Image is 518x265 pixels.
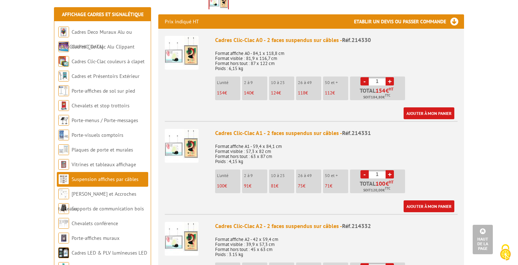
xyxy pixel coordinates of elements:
a: Cadres Deco Muraux Alu ou [GEOGRAPHIC_DATA] [58,29,132,50]
img: Porte-visuels comptoirs [58,130,69,140]
p: Total [352,181,405,193]
a: + [386,170,394,178]
span: 100 [217,183,224,189]
span: 140 [244,90,251,96]
a: - [360,170,369,178]
span: Réf.214331 [342,129,371,136]
p: € [271,90,294,96]
img: Porte-menus / Porte-messages [58,115,69,126]
a: Ajouter à mon panier [404,107,454,119]
p: € [298,90,321,96]
p: 10 à 25 [271,173,294,178]
img: Porte-affiches de sol sur pied [58,85,69,96]
a: Cadres Clic-Clac Alu Clippant [72,43,135,50]
img: Cadres Clic-Clac A1 - 2 faces suspendus sur câbles [165,129,199,163]
img: Cadres et Présentoirs Extérieur [58,71,69,82]
p: Format affiche A2 - 42 x 59,4 cm Format visible : 39,9 x 57,3 cm Format hors tout : 45 x 63 cm Po... [215,232,458,257]
span: 120,00 [371,187,383,193]
a: Vitrines et tableaux affichage [72,161,136,168]
a: Cadres Clic-Clac couleurs à clapet [72,58,145,65]
a: Porte-menus / Porte-messages [72,117,138,124]
span: 91 [244,183,249,189]
span: Soit € [363,187,390,193]
a: - [360,77,369,85]
span: 71 [325,183,330,189]
img: Suspension affiches par câbles [58,174,69,185]
span: 154 [376,88,386,93]
p: 26 à 49 [298,173,321,178]
img: Cadres Clic-Clac A2 - 2 faces suspendus sur câbles [165,222,199,256]
p: € [217,183,240,189]
span: 154 [217,90,224,96]
p: € [271,183,294,189]
a: Porte-affiches de sol sur pied [72,88,135,94]
p: L'unité [217,80,240,85]
span: 112 [325,90,332,96]
div: Cadres Clic-Clac A1 - 2 faces suspendus sur câbles - [215,129,458,137]
span: Réf.214330 [342,36,371,43]
a: Porte-visuels comptoirs [72,132,123,138]
p: 26 à 49 [298,80,321,85]
p: Prix indiqué HT [165,14,199,29]
span: 184,80 [371,94,383,100]
img: Plaques de porte et murales [58,144,69,155]
a: Cadres LED & PLV lumineuses LED [72,250,147,256]
span: € [386,88,389,93]
span: Réf.214332 [342,222,371,229]
a: [PERSON_NAME] et Accroches tableaux [58,191,136,212]
a: + [386,77,394,85]
a: Ajouter à mon panier [404,200,454,212]
img: Porte-affiches muraux [58,233,69,243]
img: Chevalets conférence [58,218,69,229]
h3: Etablir un devis ou passer commande [354,14,464,29]
span: 81 [271,183,276,189]
img: Cadres LED & PLV lumineuses LED [58,247,69,258]
img: Chevalets et stop trottoirs [58,100,69,111]
a: Affichage Cadres et Signalétique [62,11,144,18]
p: L'unité [217,173,240,178]
img: Cookies (fenêtre modale) [496,243,514,261]
span: € [386,181,389,186]
p: Format affiche A1 - 59,4 x 84,1 cm Format visible : 57,3 x 82 cm Format hors tout : 63 x 87 cm Po... [215,139,458,164]
img: Cadres Clic-Clac couleurs à clapet [58,56,69,67]
p: € [325,90,348,96]
button: Cookies (fenêtre modale) [493,241,518,265]
img: Vitrines et tableaux affichage [58,159,69,170]
p: 50 et + [325,80,348,85]
p: 50 et + [325,173,348,178]
p: € [244,183,267,189]
span: Soit € [363,94,390,100]
a: Plaques de porte et murales [72,147,133,153]
sup: TTC [385,186,390,190]
a: Chevalets conférence [72,220,118,227]
p: 10 à 25 [271,80,294,85]
span: 75 [298,183,303,189]
p: € [298,183,321,189]
img: Cadres Clic-Clac A0 - 2 faces suspendus sur câbles [165,36,199,70]
a: Suspension affiches par câbles [72,176,138,182]
a: Cadres et Présentoirs Extérieur [72,73,140,79]
a: Porte-affiches muraux [72,235,119,241]
div: Cadres Clic-Clac A0 - 2 faces suspendus sur câbles - [215,36,458,44]
a: Supports de communication bois [72,205,144,212]
p: Total [352,88,405,100]
span: 124 [271,90,278,96]
p: 2 à 9 [244,173,267,178]
p: € [325,183,348,189]
a: Chevalets et stop trottoirs [72,102,129,109]
sup: HT [389,87,394,92]
img: Cadres Deco Muraux Alu ou Bois [58,27,69,37]
p: Format affiche A0 - 84,1 x 118,8 cm Format visible : 81,9 x 116,7 cm Format hors tout : 87 x 122 ... [215,46,458,71]
img: Cimaises et Accroches tableaux [58,189,69,199]
p: 2 à 9 [244,80,267,85]
sup: HT [389,180,394,185]
p: € [244,90,267,96]
p: € [217,90,240,96]
a: Haut de la page [473,225,493,254]
span: 100 [376,181,386,186]
span: 118 [298,90,305,96]
div: Cadres Clic-Clac A2 - 2 faces suspendus sur câbles - [215,222,458,230]
sup: TTC [385,93,390,97]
